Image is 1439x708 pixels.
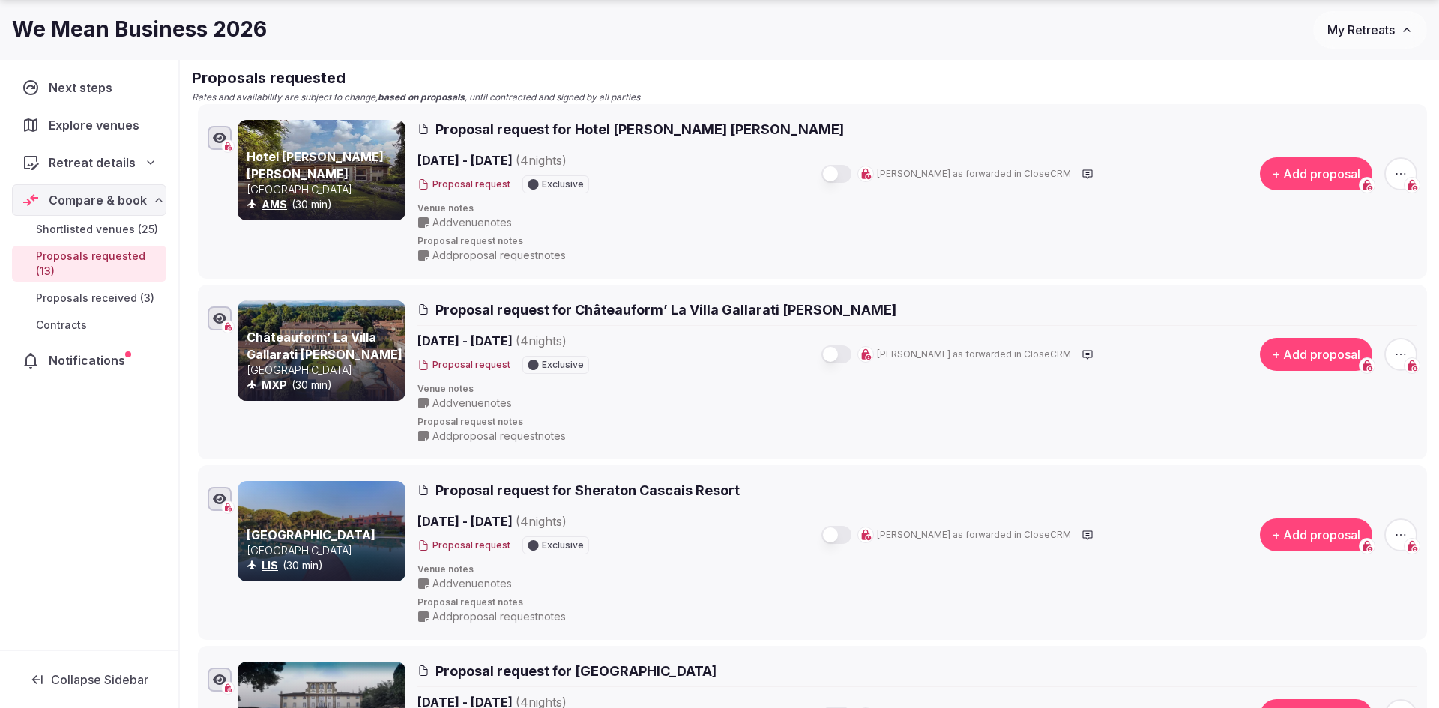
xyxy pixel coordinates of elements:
[247,330,402,361] a: Châteauform’ La Villa Gallarati [PERSON_NAME]
[12,345,166,376] a: Notifications
[262,378,287,393] button: MXP
[417,235,1417,248] span: Proposal request notes
[417,563,1417,576] span: Venue notes
[435,481,740,500] span: Proposal request for Sheraton Cascais Resort
[417,359,510,372] button: Proposal request
[1260,518,1372,551] button: + Add proposal
[12,246,166,282] a: Proposals requested (13)
[516,333,567,348] span: ( 4 night s )
[432,248,566,263] span: Add proposal request notes
[49,191,147,209] span: Compare & book
[36,249,160,279] span: Proposals requested (13)
[262,558,278,573] button: LIS
[36,291,154,306] span: Proposals received (3)
[1313,11,1427,49] button: My Retreats
[247,558,402,573] div: (30 min)
[432,215,512,230] span: Add venue notes
[432,609,566,624] span: Add proposal request notes
[417,178,510,191] button: Proposal request
[12,663,166,696] button: Collapse Sidebar
[877,168,1071,181] span: [PERSON_NAME] as forwarded in CloseCRM
[247,378,402,393] div: (30 min)
[192,91,1427,104] p: Rates and availability are subject to change, , until contracted and signed by all parties
[262,197,287,212] button: AMS
[247,149,384,181] a: Hotel [PERSON_NAME] [PERSON_NAME]
[247,182,402,197] p: [GEOGRAPHIC_DATA]
[12,288,166,309] a: Proposals received (3)
[12,315,166,336] a: Contracts
[417,416,1417,429] span: Proposal request notes
[542,360,584,369] span: Exclusive
[262,559,278,572] a: LIS
[435,300,896,319] span: Proposal request for Châteauform’ La Villa Gallarati [PERSON_NAME]
[49,351,131,369] span: Notifications
[262,378,287,391] a: MXP
[247,543,402,558] p: [GEOGRAPHIC_DATA]
[435,662,717,680] span: Proposal request for [GEOGRAPHIC_DATA]
[51,672,148,687] span: Collapse Sidebar
[192,67,1427,88] h2: Proposals requested
[435,120,844,139] span: Proposal request for Hotel [PERSON_NAME] [PERSON_NAME]
[432,396,512,411] span: Add venue notes
[877,348,1071,361] span: [PERSON_NAME] as forwarded in CloseCRM
[432,576,512,591] span: Add venue notes
[49,154,136,172] span: Retreat details
[36,318,87,333] span: Contracts
[417,332,681,350] span: [DATE] - [DATE]
[516,153,567,168] span: ( 4 night s )
[49,79,118,97] span: Next steps
[12,72,166,103] a: Next steps
[542,541,584,550] span: Exclusive
[432,429,566,444] span: Add proposal request notes
[49,116,145,134] span: Explore venues
[378,91,465,103] strong: based on proposals
[12,219,166,240] a: Shortlisted venues (25)
[247,363,402,378] p: [GEOGRAPHIC_DATA]
[417,596,1417,609] span: Proposal request notes
[1260,157,1372,190] button: + Add proposal
[262,198,287,211] a: AMS
[417,539,510,552] button: Proposal request
[417,383,1417,396] span: Venue notes
[417,202,1417,215] span: Venue notes
[247,527,375,542] a: [GEOGRAPHIC_DATA]
[36,222,158,237] span: Shortlisted venues (25)
[1327,22,1395,37] span: My Retreats
[542,180,584,189] span: Exclusive
[1260,338,1372,371] button: + Add proposal
[12,109,166,141] a: Explore venues
[247,197,402,212] div: (30 min)
[417,512,681,530] span: [DATE] - [DATE]
[12,15,267,44] h1: We Mean Business 2026
[417,151,681,169] span: [DATE] - [DATE]
[516,514,567,529] span: ( 4 night s )
[877,529,1071,542] span: [PERSON_NAME] as forwarded in CloseCRM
